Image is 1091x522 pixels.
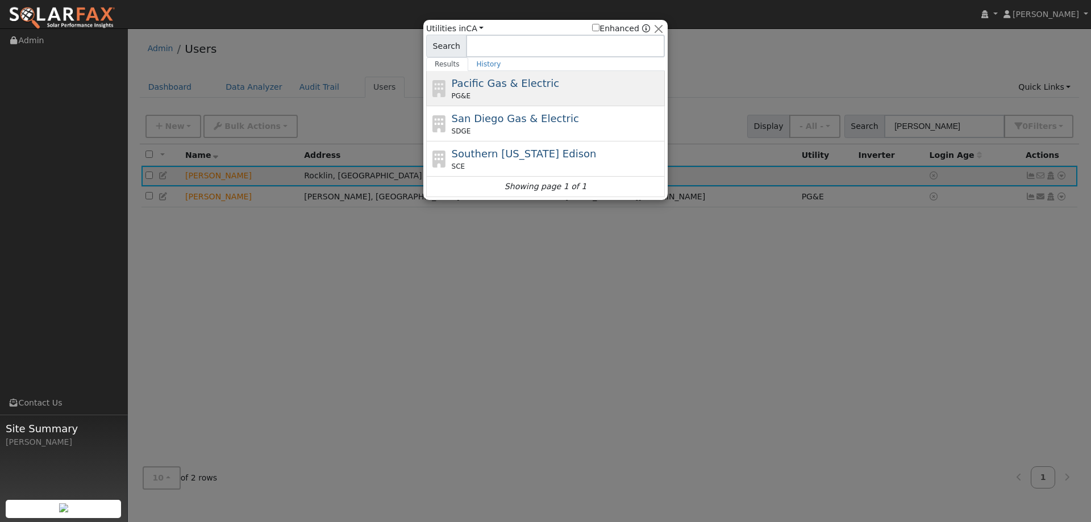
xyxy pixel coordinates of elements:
img: retrieve [59,503,68,512]
span: Search [426,35,467,57]
span: PG&E [452,91,470,101]
span: Show enhanced providers [592,23,650,35]
img: SolarFax [9,6,115,30]
span: Site Summary [6,421,122,436]
span: [PERSON_NAME] [1013,10,1079,19]
i: Showing page 1 of 1 [505,181,586,193]
div: [PERSON_NAME] [6,436,122,448]
span: SCE [452,161,465,172]
a: CA [466,24,484,33]
span: Utilities in [426,23,484,35]
input: Enhanced [592,24,599,31]
span: Southern [US_STATE] Edison [452,148,597,160]
span: Pacific Gas & Electric [452,77,559,89]
span: SDGE [452,126,471,136]
span: San Diego Gas & Electric [452,112,579,124]
a: Enhanced Providers [642,24,650,33]
a: Results [426,57,468,71]
a: History [468,57,510,71]
label: Enhanced [592,23,639,35]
